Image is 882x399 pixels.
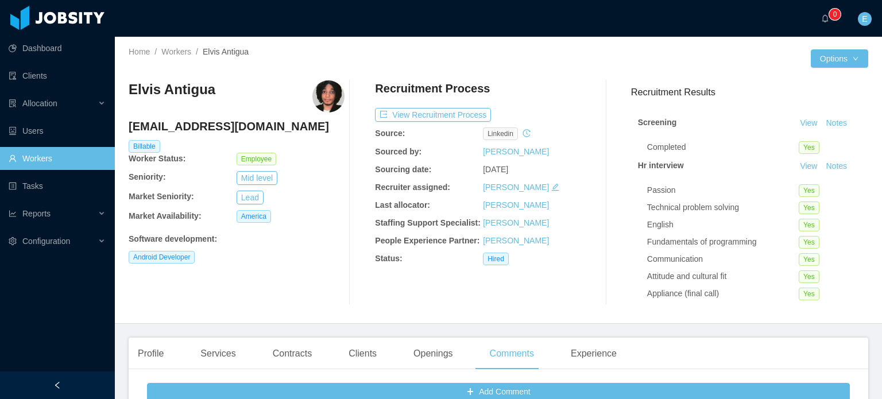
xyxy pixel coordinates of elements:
[562,338,626,370] div: Experience
[9,119,106,142] a: icon: robotUsers
[481,338,543,370] div: Comments
[799,141,819,154] span: Yes
[483,236,549,245] a: [PERSON_NAME]
[129,118,345,134] h4: [EMAIL_ADDRESS][DOMAIN_NAME]
[129,338,173,370] div: Profile
[375,200,430,210] b: Last allocator:
[375,165,431,174] b: Sourcing date:
[203,47,249,56] span: Elvis Antigua
[375,108,491,122] button: icon: exportView Recruitment Process
[375,218,481,227] b: Staffing Support Specialist:
[862,12,867,26] span: E
[799,202,819,214] span: Yes
[129,140,160,153] span: Billable
[821,117,852,130] button: Notes
[829,9,841,20] sup: 0
[647,236,799,248] div: Fundamentals of programming
[551,183,559,191] i: icon: edit
[647,219,799,231] div: English
[129,211,202,220] b: Market Availability:
[631,85,868,99] h3: Recruitment Results
[799,184,819,197] span: Yes
[375,110,491,119] a: icon: exportView Recruitment Process
[647,184,799,196] div: Passion
[312,80,345,113] img: 44cf218e-d953-45c9-b995-347f13f8d15a_664eb166aeb1d-400w.png
[647,270,799,282] div: Attitude and cultural fit
[647,141,799,153] div: Completed
[237,191,264,204] button: Lead
[483,147,549,156] a: [PERSON_NAME]
[154,47,157,56] span: /
[799,288,819,300] span: Yes
[811,49,868,68] button: Optionsicon: down
[638,118,677,127] strong: Screening
[796,118,821,127] a: View
[483,183,549,192] a: [PERSON_NAME]
[9,64,106,87] a: icon: auditClients
[129,154,185,163] b: Worker Status:
[821,14,829,22] i: icon: bell
[647,253,799,265] div: Communication
[799,236,819,249] span: Yes
[9,175,106,197] a: icon: profileTasks
[129,80,215,99] h3: Elvis Antigua
[799,270,819,283] span: Yes
[22,99,57,108] span: Allocation
[375,183,450,192] b: Recruiter assigned:
[483,165,508,174] span: [DATE]
[483,200,549,210] a: [PERSON_NAME]
[9,37,106,60] a: icon: pie-chartDashboard
[9,99,17,107] i: icon: solution
[375,236,479,245] b: People Experience Partner:
[191,338,245,370] div: Services
[375,80,490,96] h4: Recruitment Process
[22,209,51,218] span: Reports
[129,47,150,56] a: Home
[483,253,509,265] span: Hired
[821,160,852,173] button: Notes
[129,172,166,181] b: Seniority:
[375,254,402,263] b: Status:
[647,288,799,300] div: Appliance (final call)
[375,129,405,138] b: Source:
[129,251,195,264] span: Android Developer
[196,47,198,56] span: /
[483,218,549,227] a: [PERSON_NAME]
[483,127,518,140] span: linkedin
[796,161,821,171] a: View
[523,129,531,137] i: icon: history
[237,171,277,185] button: Mid level
[9,237,17,245] i: icon: setting
[339,338,386,370] div: Clients
[129,192,194,201] b: Market Seniority:
[638,161,684,170] strong: Hr interview
[375,147,421,156] b: Sourced by:
[161,47,191,56] a: Workers
[264,338,321,370] div: Contracts
[9,147,106,170] a: icon: userWorkers
[799,219,819,231] span: Yes
[237,210,271,223] span: America
[404,338,462,370] div: Openings
[9,210,17,218] i: icon: line-chart
[129,234,217,243] b: Software development :
[647,202,799,214] div: Technical problem solving
[799,253,819,266] span: Yes
[237,153,276,165] span: Employee
[22,237,70,246] span: Configuration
